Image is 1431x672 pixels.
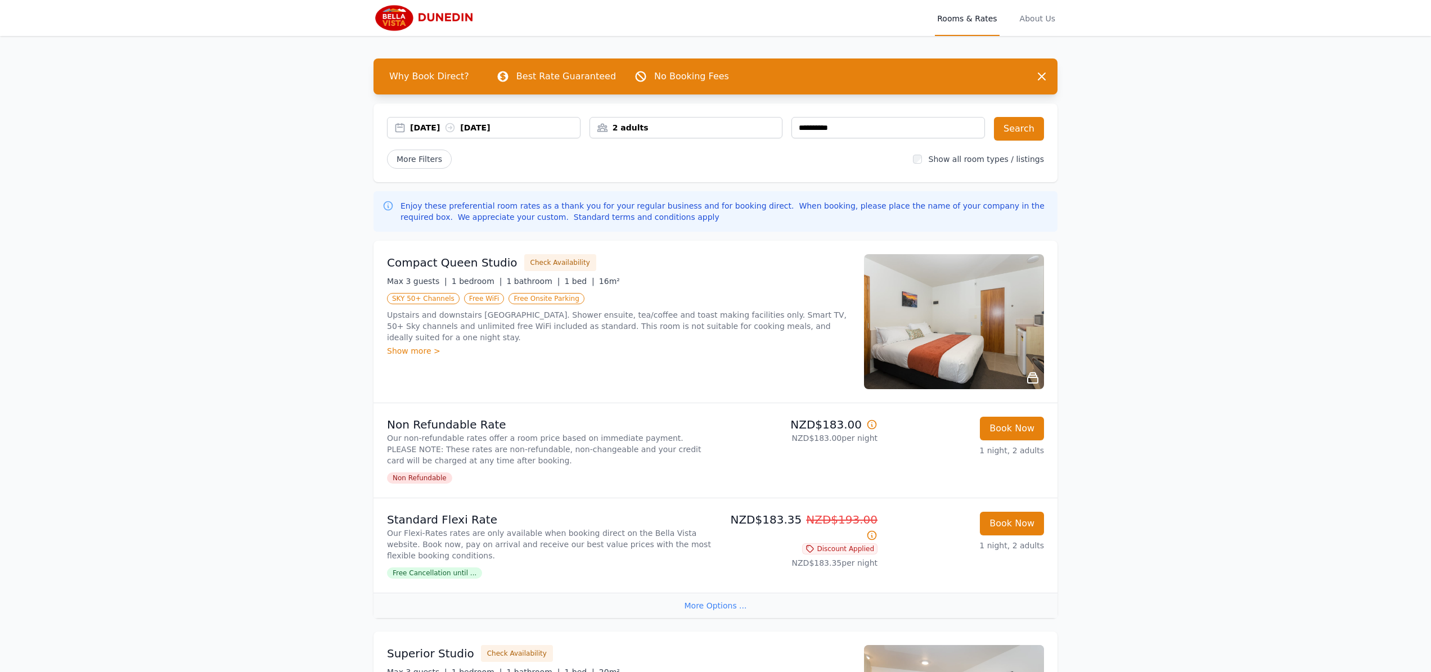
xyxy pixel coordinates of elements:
p: NZD$183.35 [720,512,877,543]
p: Our Flexi-Rates rates are only available when booking direct on the Bella Vista website. Book now... [387,527,711,561]
h3: Compact Queen Studio [387,255,517,270]
img: Bella Vista Dunedin [373,4,481,31]
p: Best Rate Guaranteed [516,70,616,83]
p: Upstairs and downstairs [GEOGRAPHIC_DATA]. Shower ensuite, tea/coffee and toast making facilities... [387,309,850,343]
span: Discount Applied [802,543,877,554]
span: Free WiFi [464,293,505,304]
p: Standard Flexi Rate [387,512,711,527]
p: Non Refundable Rate [387,417,711,432]
span: More Filters [387,150,452,169]
button: Search [994,117,1044,141]
button: Book Now [980,417,1044,440]
span: Why Book Direct? [380,65,478,88]
span: Free Onsite Parking [508,293,584,304]
p: 1 night, 2 adults [886,540,1044,551]
button: Check Availability [524,254,596,271]
label: Show all room types / listings [929,155,1044,164]
span: Free Cancellation until ... [387,567,482,579]
button: Check Availability [481,645,553,662]
p: 1 night, 2 adults [886,445,1044,456]
p: NZD$183.35 per night [720,557,877,569]
p: Enjoy these preferential room rates as a thank you for your regular business and for booking dire... [400,200,1048,223]
span: 1 bed | [564,277,594,286]
span: 16m² [599,277,620,286]
span: 1 bathroom | [506,277,560,286]
div: Show more > [387,345,850,357]
button: Book Now [980,512,1044,535]
span: 1 bedroom | [452,277,502,286]
div: 2 adults [590,122,782,133]
p: NZD$183.00 per night [720,432,877,444]
p: No Booking Fees [654,70,729,83]
p: NZD$183.00 [720,417,877,432]
p: Our non-refundable rates offer a room price based on immediate payment. PLEASE NOTE: These rates ... [387,432,711,466]
span: Max 3 guests | [387,277,447,286]
div: [DATE] [DATE] [410,122,580,133]
div: More Options ... [373,593,1057,618]
span: SKY 50+ Channels [387,293,460,304]
span: Non Refundable [387,472,452,484]
h3: Superior Studio [387,646,474,661]
span: NZD$193.00 [806,513,877,526]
